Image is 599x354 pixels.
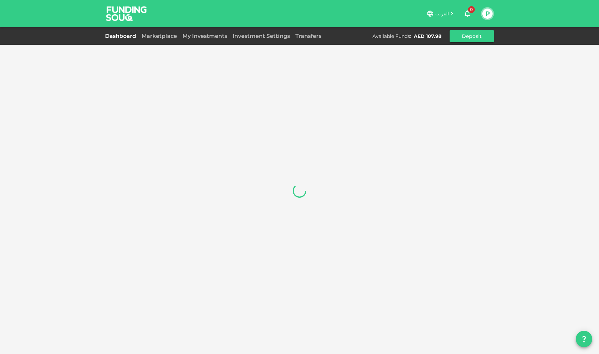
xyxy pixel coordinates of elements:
[461,7,474,20] button: 0
[576,331,592,347] button: question
[482,9,493,19] button: P
[105,33,139,39] a: Dashboard
[293,33,324,39] a: Transfers
[180,33,230,39] a: My Investments
[372,33,411,40] div: Available Funds :
[435,11,449,17] span: العربية
[414,33,441,40] div: AED 107.98
[450,30,494,42] button: Deposit
[468,6,475,13] span: 0
[230,33,293,39] a: Investment Settings
[139,33,180,39] a: Marketplace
